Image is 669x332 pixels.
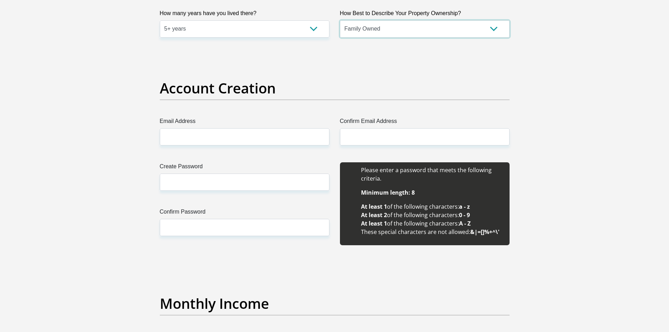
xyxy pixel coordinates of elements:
[361,219,503,228] li: of the following characters:
[459,211,470,219] b: 0 - 9
[340,20,510,38] select: Please select a value
[361,211,387,219] b: At least 2
[361,202,503,211] li: of the following characters:
[160,295,510,312] h2: Monthly Income
[160,80,510,97] h2: Account Creation
[160,20,329,38] select: Please select a value
[160,162,329,174] label: Create Password
[361,189,415,196] b: Minimum length: 8
[361,220,387,227] b: At least 1
[470,228,499,236] b: &|=[]%+^\'
[459,220,471,227] b: A - Z
[361,211,503,219] li: of the following characters:
[160,174,329,191] input: Create Password
[340,128,510,145] input: Confirm Email Address
[340,117,510,128] label: Confirm Email Address
[160,128,329,145] input: Email Address
[160,117,329,128] label: Email Address
[160,208,329,219] label: Confirm Password
[361,166,503,183] li: Please enter a password that meets the following criteria.
[160,9,329,20] label: How many years have you lived there?
[459,203,470,210] b: a - z
[160,219,329,236] input: Confirm Password
[361,228,503,236] li: These special characters are not allowed:
[361,203,387,210] b: At least 1
[340,9,510,20] label: How Best to Describe Your Property Ownership?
